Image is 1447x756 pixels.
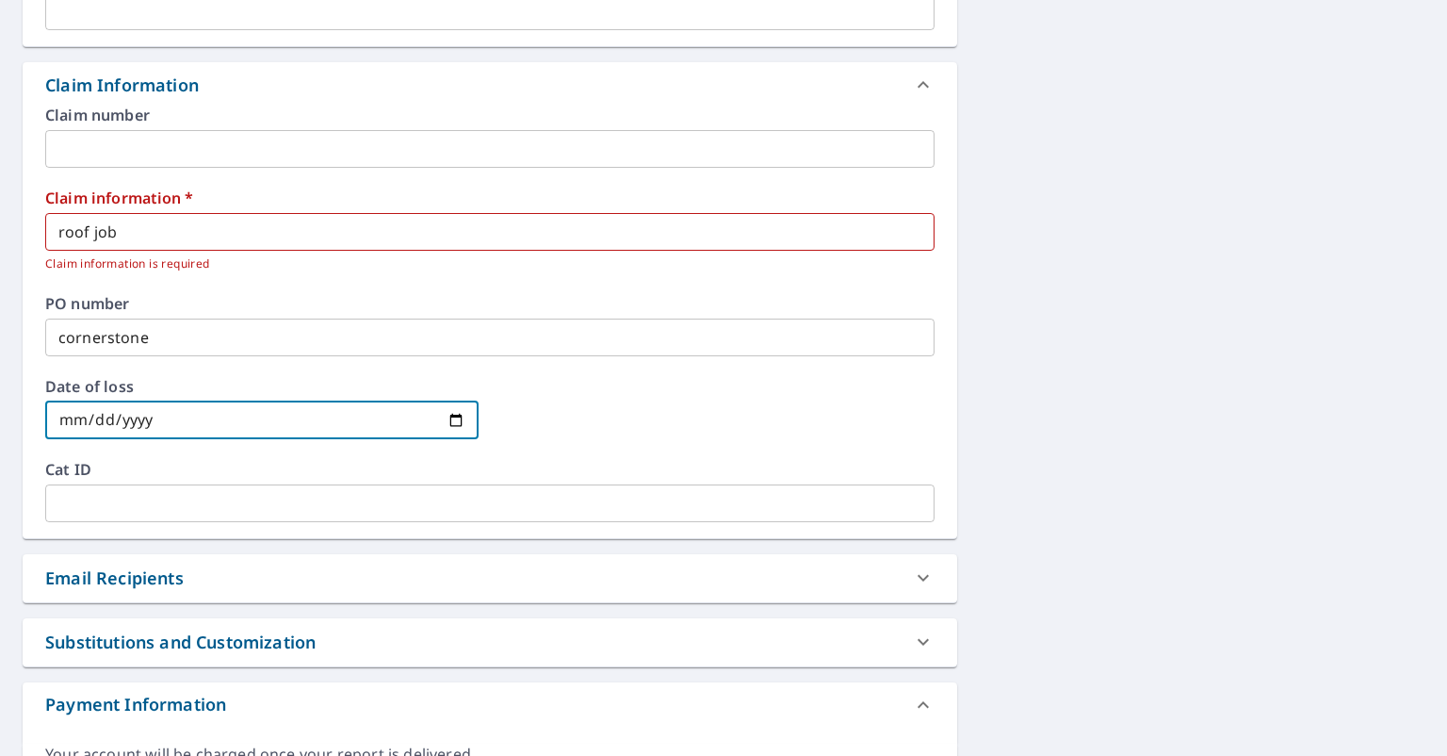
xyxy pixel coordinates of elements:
div: Substitutions and Customization [45,630,316,655]
label: Claim number [45,107,935,123]
div: Claim Information [23,62,957,107]
div: Email Recipients [23,554,957,602]
div: Substitutions and Customization [23,618,957,666]
label: Date of loss [45,379,479,394]
div: Payment Information [23,682,957,728]
label: PO number [45,296,935,311]
div: Claim Information [45,73,199,98]
div: Email Recipients [45,566,184,591]
div: Payment Information [45,692,226,717]
label: Cat ID [45,462,935,477]
p: Claim information is required [45,255,921,273]
label: Claim information [45,190,935,205]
